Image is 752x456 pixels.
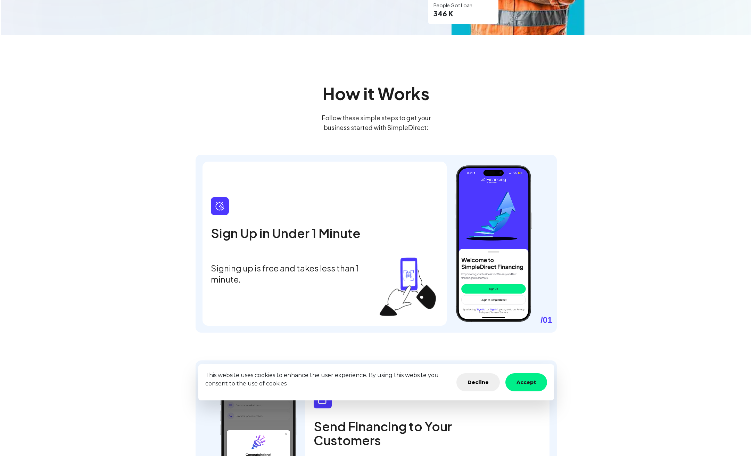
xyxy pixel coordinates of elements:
div: / 0 1 [538,315,552,326]
span: People Got Loan [433,2,485,9]
img: screen [452,162,535,326]
p: This website uses cookies to enhance the user experience. By using this website you consent to th... [205,371,451,388]
img: icon [211,197,229,215]
p: Signing up is free and takes less than 1 minute. [211,262,372,285]
img: side-img [377,256,438,317]
h3: Send Financing to Your Customers [314,420,475,447]
span: 346 K [433,9,485,18]
button: Decline [456,373,500,391]
button: Accept [505,373,547,391]
h3: Sign Up in Under 1 Minute [211,226,372,240]
h3: How it Works [323,85,429,102]
p: Follow these simple steps to get your business started with SimpleDirect: [309,113,443,132]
